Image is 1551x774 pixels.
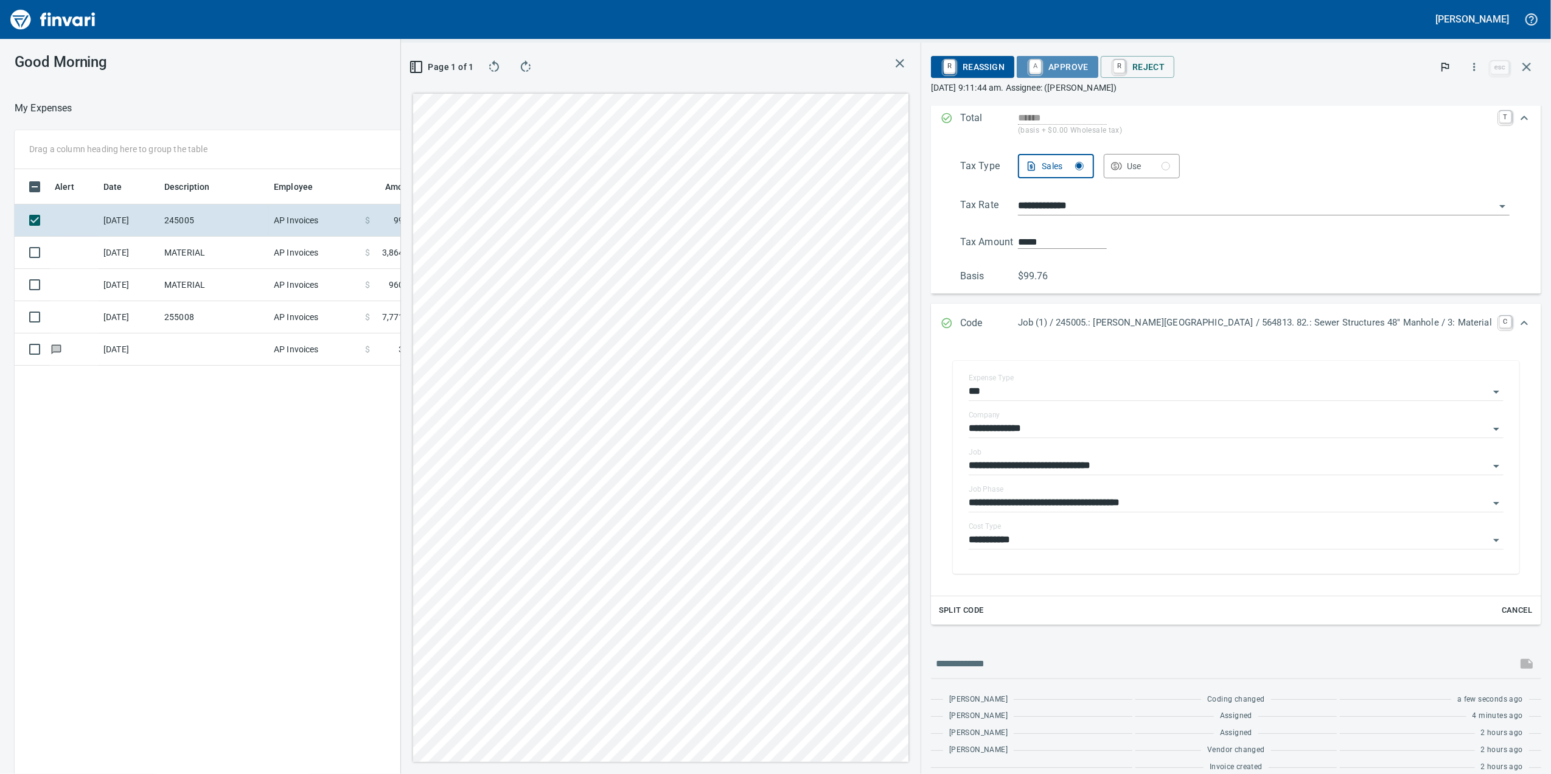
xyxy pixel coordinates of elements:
[274,180,313,194] span: Employee
[1497,601,1536,620] button: Cancel
[960,269,1018,284] p: Basis
[1500,604,1533,618] span: Cancel
[1018,125,1492,137] p: (basis + $0.00 Wholesale tax)
[1473,710,1523,722] span: 4 minutes ago
[159,301,269,333] td: 255008
[269,333,360,366] td: AP Invoices
[164,180,226,194] span: Description
[931,149,1541,294] div: Expand
[1210,761,1263,773] span: Invoice created
[1042,159,1084,174] div: Sales
[944,60,955,73] a: R
[960,235,1018,249] p: Tax Amount
[1030,60,1041,73] a: A
[1104,154,1180,178] button: Use
[365,311,370,323] span: $
[365,343,370,355] span: $
[969,448,981,456] label: Job
[1481,727,1523,739] span: 2 hours ago
[1488,495,1505,512] button: Open
[389,279,416,291] span: 960.00
[1488,52,1541,82] span: Close invoice
[159,269,269,301] td: MATERIAL
[399,343,416,355] span: 3.50
[99,237,159,269] td: [DATE]
[29,143,207,155] p: Drag a column heading here to group the table
[7,5,99,34] img: Finvari
[1018,269,1076,284] p: $99.76
[969,374,1014,382] label: Expense Type
[1110,57,1165,77] span: Reject
[949,727,1008,739] span: [PERSON_NAME]
[1101,56,1174,78] button: RReject
[164,180,210,194] span: Description
[15,54,401,71] h3: Good Morning
[382,311,416,323] span: 7,771.00
[1207,694,1265,706] span: Coding changed
[1499,111,1511,123] a: T
[1499,316,1511,328] a: C
[931,344,1541,625] div: Expand
[941,57,1005,77] span: Reassign
[949,710,1008,722] span: [PERSON_NAME]
[1488,532,1505,549] button: Open
[1461,54,1488,80] button: More
[99,333,159,366] td: [DATE]
[1207,744,1265,756] span: Vendor changed
[936,601,987,620] button: Split Code
[365,246,370,259] span: $
[159,237,269,269] td: MATERIAL
[1026,57,1089,77] span: Approve
[1491,61,1509,74] a: esc
[1457,694,1523,706] span: a few seconds ago
[365,279,370,291] span: $
[1114,60,1125,73] a: R
[931,56,1014,78] button: RReassign
[99,301,159,333] td: [DATE]
[103,180,138,194] span: Date
[969,411,1000,419] label: Company
[416,60,470,75] span: Page 1 of 1
[15,101,72,116] p: My Expenses
[931,99,1541,149] div: Expand
[99,269,159,301] td: [DATE]
[1488,383,1505,400] button: Open
[1432,54,1459,80] button: Flag
[1436,13,1509,26] h5: [PERSON_NAME]
[1220,710,1252,722] span: Assigned
[1494,198,1511,215] button: Open
[15,101,72,116] nav: breadcrumb
[1488,458,1505,475] button: Open
[960,111,1018,137] p: Total
[99,204,159,237] td: [DATE]
[382,246,416,259] span: 3,864.00
[1481,761,1523,773] span: 2 hours ago
[394,214,416,226] span: 99.76
[269,301,360,333] td: AP Invoices
[365,214,370,226] span: $
[960,198,1018,215] p: Tax Rate
[103,180,122,194] span: Date
[55,180,74,194] span: Alert
[369,180,416,194] span: Amount
[1017,56,1098,78] button: AApprove
[385,180,416,194] span: Amount
[949,694,1008,706] span: [PERSON_NAME]
[969,486,1003,493] label: Job Phase
[269,269,360,301] td: AP Invoices
[960,159,1018,178] p: Tax Type
[939,604,984,618] span: Split Code
[269,237,360,269] td: AP Invoices
[1481,744,1523,756] span: 2 hours ago
[159,204,269,237] td: 245005
[1018,316,1492,330] p: Job (1) / 245005.: [PERSON_NAME][GEOGRAPHIC_DATA] / 564813. 82.: Sewer Structures 48" Manhole / 3...
[960,316,1018,332] p: Code
[50,345,63,353] span: Has messages
[1018,154,1094,178] button: Sales
[1220,727,1252,739] span: Assigned
[55,180,90,194] span: Alert
[949,744,1008,756] span: [PERSON_NAME]
[274,180,329,194] span: Employee
[1433,10,1512,29] button: [PERSON_NAME]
